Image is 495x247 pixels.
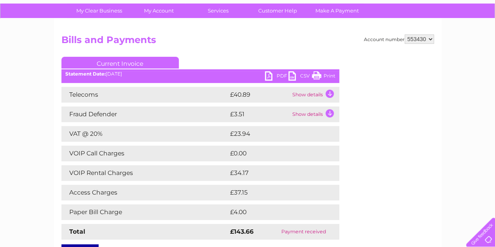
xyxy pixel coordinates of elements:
[61,204,228,220] td: Paper Bill Charge
[186,4,250,18] a: Services
[364,34,434,44] div: Account number
[347,4,401,14] a: 0333 014 3131
[265,71,288,83] a: PDF
[377,33,394,39] a: Energy
[63,4,433,38] div: Clear Business is a trading name of Verastar Limited (registered in [GEOGRAPHIC_DATA] No. 3667643...
[245,4,310,18] a: Customer Help
[228,87,290,103] td: £40.89
[61,71,339,77] div: [DATE]
[61,106,228,122] td: Fraud Defender
[268,224,339,240] td: Payment received
[228,106,290,122] td: £3.51
[17,20,57,44] img: logo.png
[65,71,106,77] b: Statement Date:
[228,185,322,200] td: £37.15
[61,165,228,181] td: VOIP Rental Charges
[290,106,339,122] td: Show details
[230,228,254,235] strong: £143.66
[290,87,339,103] td: Show details
[427,33,438,39] a: Blog
[126,4,191,18] a: My Account
[228,165,323,181] td: £34.17
[61,34,434,49] h2: Bills and Payments
[399,33,422,39] a: Telecoms
[228,126,324,142] td: £23.94
[69,228,85,235] strong: Total
[469,33,488,39] a: Log out
[228,146,321,161] td: £0.00
[228,204,321,220] td: £4.00
[305,4,369,18] a: Make A Payment
[61,126,228,142] td: VAT @ 20%
[357,33,372,39] a: Water
[61,87,228,103] td: Telecoms
[61,146,228,161] td: VOIP Call Charges
[312,71,335,83] a: Print
[61,57,179,69] a: Current Invoice
[67,4,131,18] a: My Clear Business
[61,185,228,200] td: Access Charges
[288,71,312,83] a: CSV
[443,33,462,39] a: Contact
